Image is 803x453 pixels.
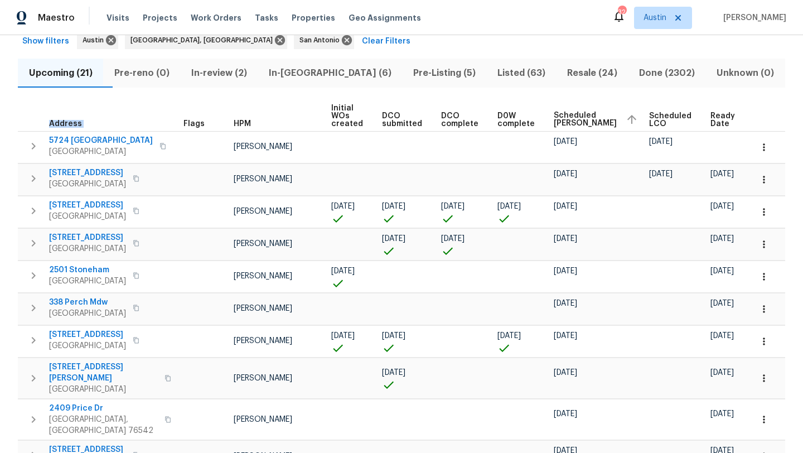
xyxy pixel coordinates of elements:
span: [DATE] [554,138,577,146]
span: HPM [234,120,251,128]
span: 2409 Price Dr [49,403,158,414]
span: [GEOGRAPHIC_DATA], [GEOGRAPHIC_DATA] [130,35,277,46]
span: [DATE] [554,332,577,340]
span: [GEOGRAPHIC_DATA] [49,384,158,395]
span: Clear Filters [362,35,410,49]
span: DCO complete [441,112,478,128]
span: Properties [292,12,335,23]
span: [DATE] [554,170,577,178]
span: [STREET_ADDRESS] [49,232,126,243]
span: [DATE] [441,235,465,243]
span: [DATE] [710,170,734,178]
span: [DATE] [382,203,405,210]
span: [DATE] [710,332,734,340]
span: [DATE] [554,300,577,307]
span: Geo Assignments [349,12,421,23]
span: [GEOGRAPHIC_DATA] [49,211,126,222]
span: Tasks [255,14,278,22]
span: [PERSON_NAME] [234,305,292,312]
span: [GEOGRAPHIC_DATA] [49,308,126,319]
span: [GEOGRAPHIC_DATA] [49,276,126,287]
div: Austin [77,31,118,49]
span: Scheduled LCO [649,112,691,128]
span: D0W complete [497,112,535,128]
span: [DATE] [382,332,405,340]
span: Work Orders [191,12,241,23]
div: [GEOGRAPHIC_DATA], [GEOGRAPHIC_DATA] [125,31,287,49]
span: [DATE] [710,235,734,243]
span: [PERSON_NAME] [234,337,292,345]
span: In-review (2) [187,65,251,81]
span: San Antonio [299,35,344,46]
span: [DATE] [710,300,734,307]
span: [DATE] [710,410,734,418]
span: [GEOGRAPHIC_DATA], [GEOGRAPHIC_DATA] 76542 [49,414,158,436]
span: [GEOGRAPHIC_DATA] [49,340,126,351]
div: 32 [618,7,626,18]
span: Resale (24) [563,65,622,81]
span: Done (2302) [635,65,699,81]
span: [DATE] [554,410,577,418]
span: Listed (63) [494,65,550,81]
span: [PERSON_NAME] [234,175,292,183]
span: Address [49,120,82,128]
span: [PERSON_NAME] [234,240,292,248]
span: Pre-Listing (5) [409,65,480,81]
div: San Antonio [294,31,354,49]
span: [DATE] [554,267,577,275]
span: Austin [83,35,108,46]
span: Projects [143,12,177,23]
span: [PERSON_NAME] [234,208,292,215]
span: [DATE] [331,267,355,275]
span: [DATE] [554,235,577,243]
span: [DATE] [649,138,673,146]
span: [DATE] [382,369,405,377]
span: [DATE] [710,203,734,210]
span: [PERSON_NAME] [234,143,292,151]
button: Clear Filters [357,31,415,52]
span: Unknown (0) [713,65,778,81]
span: [DATE] [497,203,521,210]
span: [DATE] [554,369,577,377]
span: [DATE] [710,369,734,377]
span: [DATE] [554,203,577,210]
span: [DATE] [649,170,673,178]
span: 2501 Stoneham [49,264,126,276]
span: Initial WOs created [331,104,363,128]
span: [DATE] [382,235,405,243]
span: Show filters [22,35,69,49]
span: [DATE] [331,332,355,340]
span: Visits [107,12,129,23]
span: [PERSON_NAME] [234,374,292,382]
span: [STREET_ADDRESS] [49,200,126,211]
span: 5724 [GEOGRAPHIC_DATA] [49,135,153,146]
span: [GEOGRAPHIC_DATA] [49,179,126,190]
span: [STREET_ADDRESS] [49,167,126,179]
span: Ready Date [710,112,735,128]
span: In-[GEOGRAPHIC_DATA] (6) [264,65,395,81]
span: [GEOGRAPHIC_DATA] [49,146,153,157]
button: Show filters [18,31,74,52]
span: [GEOGRAPHIC_DATA] [49,243,126,254]
span: [PERSON_NAME] [234,272,292,280]
span: Flags [183,120,205,128]
span: [STREET_ADDRESS] [49,329,126,340]
span: Austin [644,12,666,23]
span: [DATE] [441,203,465,210]
span: Pre-reno (0) [110,65,173,81]
span: [PERSON_NAME] [234,416,292,423]
span: 338 Perch Mdw [49,297,126,308]
span: [PERSON_NAME] [719,12,786,23]
span: [DATE] [497,332,521,340]
span: Scheduled [PERSON_NAME] [554,112,617,127]
span: Maestro [38,12,75,23]
span: Upcoming (21) [25,65,96,81]
span: [STREET_ADDRESS][PERSON_NAME] [49,362,158,384]
span: DCO submitted [382,112,422,128]
span: [DATE] [331,203,355,210]
span: [DATE] [710,267,734,275]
